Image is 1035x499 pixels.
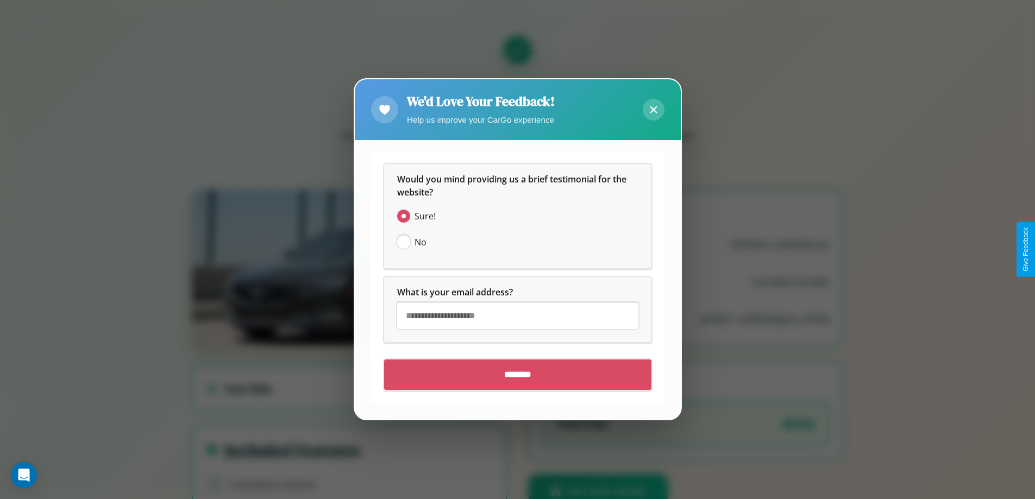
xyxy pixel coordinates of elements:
[415,210,436,223] span: Sure!
[407,92,555,110] h2: We'd Love Your Feedback!
[415,236,426,249] span: No
[1022,228,1030,271] div: Give Feedback
[407,112,555,127] p: Help us improve your CarGo experience
[11,462,37,488] div: Open Intercom Messenger
[397,287,513,299] span: What is your email address?
[397,174,629,199] span: Would you mind providing us a brief testimonial for the website?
